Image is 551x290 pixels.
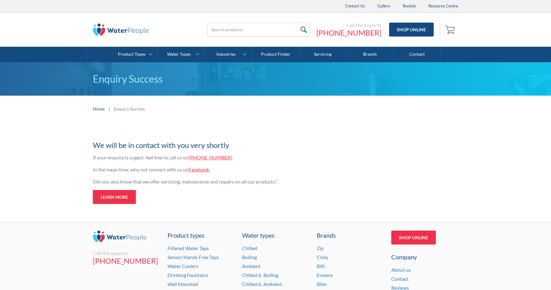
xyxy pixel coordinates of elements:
a: Product types [167,231,234,240]
a: [PHONE_NUMBER] [316,28,381,37]
a: Home [93,106,105,112]
a: Ambient [242,263,261,269]
a: Brands [346,47,393,62]
a: Chilled & Boiling [242,272,278,278]
a: Civiq [317,254,328,260]
img: shopping cart [445,24,457,34]
div: Call the experts [93,250,160,256]
a: Contact [393,47,440,62]
a: Bibo [317,281,327,287]
a: Open empty cart [443,22,458,37]
p: In the mean time, why not connect with us on . [93,166,334,173]
a: Chilled [242,245,257,251]
div: Enquiry Success [114,106,145,112]
div: Company [391,252,458,262]
a: Sensor/Hands Free Taps [167,254,219,260]
a: Wall Mounted [167,281,198,287]
a: Billi [317,263,325,269]
a: Product Types [111,47,157,62]
img: The Water People [93,24,149,36]
div: Water Types [167,52,191,57]
a: Shop Online [391,231,436,245]
a: Boiling [242,254,257,260]
a: Water Types [158,47,205,62]
a: Chilled & Ambient [242,281,282,287]
div: Industries [216,52,236,57]
a: Servicing [299,47,346,62]
a: Learn more [93,190,136,204]
a: Zip [317,245,324,251]
div: | [108,105,111,112]
div: Call the experts [316,22,381,28]
p: If your enquiry is urgent, feel free to call us on . [93,154,334,161]
a: Drinking Fountains [167,272,208,278]
div: Product Types [118,52,145,57]
p: Did you also know that we offer servicing, maintenance and repairs on all our products? [93,178,334,185]
input: Search products [207,23,310,37]
h2: We will be in contact with you very shortly [93,140,334,151]
a: About us [391,267,411,273]
a: Shop Online [389,23,434,37]
p: Enquiry Success [93,71,458,86]
h1: Thank you for your enquiry [93,128,334,136]
a: Industries [205,47,252,62]
a: [PHONE_NUMBER] [93,256,160,266]
a: [PHONE_NUMBER] [189,154,232,160]
a: Contact [391,276,409,282]
a: Water types [242,231,309,240]
a: Product Finder [252,47,299,62]
a: Facebook [189,167,209,172]
div: Brands [317,231,384,240]
a: Water Coolers [167,263,198,269]
a: Enware [317,272,333,278]
a: Filtered Water Taps [167,245,209,251]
